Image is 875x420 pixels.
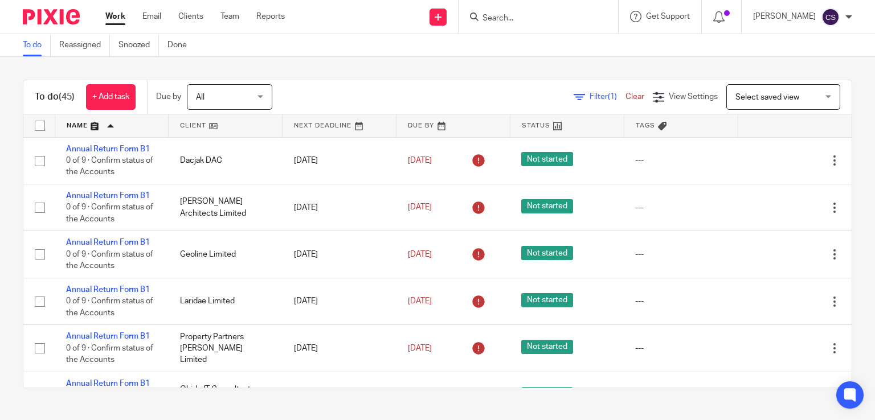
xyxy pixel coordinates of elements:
[169,278,283,324] td: Laridae Limited
[481,14,584,24] input: Search
[23,9,80,24] img: Pixie
[521,387,573,401] span: Not started
[636,122,655,129] span: Tags
[66,238,150,246] a: Annual Return Form B1
[635,155,726,166] div: ---
[169,231,283,278] td: Geoline Limited
[66,380,150,388] a: Annual Return Form B1
[118,34,159,56] a: Snoozed
[169,184,283,230] td: [PERSON_NAME] Architects Limited
[105,11,125,22] a: Work
[66,204,153,224] span: 0 of 9 · Confirm status of the Accounts
[408,157,432,164] span: [DATE]
[283,325,396,372] td: [DATE]
[196,93,205,101] span: All
[66,145,150,153] a: Annual Return Form B1
[283,137,396,184] td: [DATE]
[635,295,726,307] div: ---
[635,343,726,354] div: ---
[408,250,432,258] span: [DATE]
[521,246,573,260] span: Not started
[156,91,181,102] p: Due by
[23,34,51,56] a: To do
[169,137,283,184] td: Dacjak DAC
[521,199,573,213] span: Not started
[66,332,150,340] a: Annual Return Form B1
[256,11,285,22] a: Reports
[408,204,432,212] span: [DATE]
[169,372,283,418] td: Obide IT Consultants Limited
[66,286,150,294] a: Annual Return Form B1
[735,93,799,101] span: Select saved view
[753,11,816,22] p: [PERSON_NAME]
[283,278,396,324] td: [DATE]
[66,157,153,176] span: 0 of 9 · Confirm status of the Accounts
[35,91,75,103] h1: To do
[66,250,153,270] span: 0 of 9 · Confirm status of the Accounts
[521,152,573,166] span: Not started
[59,34,110,56] a: Reassigned
[646,13,690,20] span: Get Support
[66,297,153,317] span: 0 of 9 · Confirm status of the Accounts
[669,93,718,101] span: View Settings
[608,93,617,101] span: (1)
[590,93,625,101] span: Filter
[521,340,573,354] span: Not started
[220,11,239,22] a: Team
[283,372,396,418] td: [DATE]
[408,297,432,305] span: [DATE]
[635,249,726,260] div: ---
[625,93,644,101] a: Clear
[283,184,396,230] td: [DATE]
[59,92,75,101] span: (45)
[66,192,150,200] a: Annual Return Form B1
[142,11,161,22] a: Email
[521,293,573,307] span: Not started
[66,344,153,364] span: 0 of 9 · Confirm status of the Accounts
[635,202,726,213] div: ---
[408,344,432,352] span: [DATE]
[178,11,203,22] a: Clients
[86,84,136,110] a: + Add task
[169,325,283,372] td: Property Partners [PERSON_NAME] Limited
[283,231,396,278] td: [DATE]
[821,8,840,26] img: svg%3E
[167,34,195,56] a: Done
